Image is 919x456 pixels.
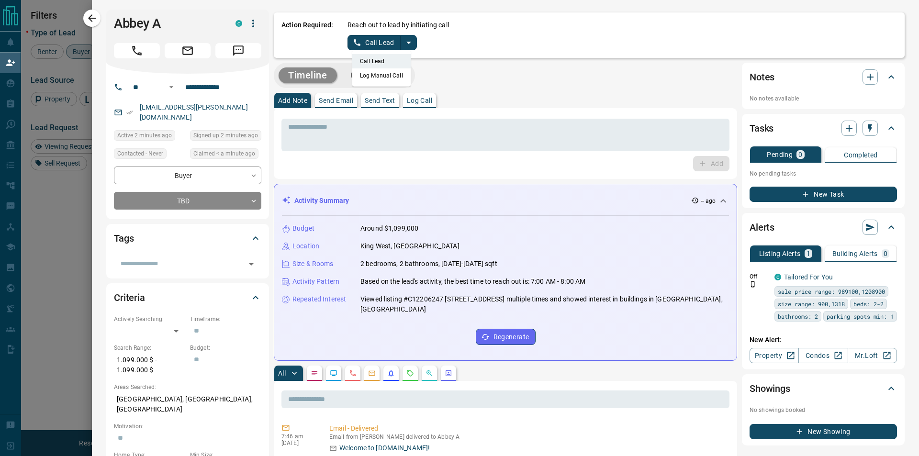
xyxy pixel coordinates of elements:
[330,369,337,377] svg: Lead Browsing Activity
[406,369,414,377] svg: Requests
[281,433,315,440] p: 7:46 am
[114,167,261,184] div: Buyer
[114,391,261,417] p: [GEOGRAPHIC_DATA], [GEOGRAPHIC_DATA], [GEOGRAPHIC_DATA]
[750,94,897,103] p: No notes available
[114,231,134,246] h2: Tags
[114,383,261,391] p: Areas Searched:
[341,67,410,83] button: Campaigns
[807,250,810,257] p: 1
[114,192,261,210] div: TBD
[114,344,185,352] p: Search Range:
[360,241,459,251] p: King West, [GEOGRAPHIC_DATA]
[848,348,897,363] a: Mr.Loft
[292,277,339,287] p: Activity Pattern
[329,423,726,434] p: Email - Delivered
[114,130,185,144] div: Fri Aug 15 2025
[215,43,261,58] span: Message
[281,20,333,50] p: Action Required:
[349,369,357,377] svg: Calls
[750,424,897,439] button: New Showing
[750,66,897,89] div: Notes
[190,148,261,162] div: Fri Aug 15 2025
[165,43,211,58] span: Email
[827,311,894,321] span: parking spots min: 1
[750,220,774,235] h2: Alerts
[832,250,878,257] p: Building Alerts
[292,294,346,304] p: Repeated Interest
[140,103,248,121] a: [EMAIL_ADDRESS][PERSON_NAME][DOMAIN_NAME]
[114,43,160,58] span: Call
[117,131,172,140] span: Active 2 minutes ago
[774,274,781,280] div: condos.ca
[193,149,255,158] span: Claimed < a minute ago
[750,281,756,288] svg: Push Notification Only
[360,277,585,287] p: Based on the lead's activity, the best time to reach out is: 7:00 AM - 8:00 AM
[114,16,221,31] h1: Abbey A
[750,381,790,396] h2: Showings
[784,273,833,281] a: Tailored For You
[778,287,885,296] span: sale price range: 989100,1208900
[347,35,417,50] div: split button
[750,406,897,414] p: No showings booked
[294,196,349,206] p: Activity Summary
[407,97,432,104] p: Log Call
[292,241,319,251] p: Location
[750,272,769,281] p: Off
[190,315,261,323] p: Timeframe:
[278,370,286,377] p: All
[778,311,818,321] span: bathrooms: 2
[339,443,430,453] p: Welcome to [DOMAIN_NAME]!
[767,151,793,158] p: Pending
[360,294,729,314] p: Viewed listing #C12206247 [STREET_ADDRESS] multiple times and showed interest in buildings in [GE...
[114,290,145,305] h2: Criteria
[329,434,726,440] p: Email from [PERSON_NAME] delivered to Abbey A
[750,187,897,202] button: New Task
[319,97,353,104] p: Send Email
[347,20,449,30] p: Reach out to lead by initiating call
[759,250,801,257] p: Listing Alerts
[114,227,261,250] div: Tags
[193,131,258,140] span: Signed up 2 minutes ago
[750,335,897,345] p: New Alert:
[750,377,897,400] div: Showings
[117,149,163,158] span: Contacted - Never
[126,109,133,116] svg: Email Verified
[750,216,897,239] div: Alerts
[114,286,261,309] div: Criteria
[311,369,318,377] svg: Notes
[701,197,716,205] p: -- ago
[750,167,897,181] p: No pending tasks
[798,151,802,158] p: 0
[292,223,314,234] p: Budget
[166,81,177,93] button: Open
[853,299,884,309] span: beds: 2-2
[190,130,261,144] div: Fri Aug 15 2025
[365,97,395,104] p: Send Text
[279,67,337,83] button: Timeline
[750,121,773,136] h2: Tasks
[884,250,887,257] p: 0
[426,369,433,377] svg: Opportunities
[360,223,418,234] p: Around $1,099,000
[292,259,334,269] p: Size & Rooms
[245,257,258,271] button: Open
[190,344,261,352] p: Budget:
[476,329,536,345] button: Regenerate
[114,352,185,378] p: 1.099.000 $ - 1.099.000 $
[844,152,878,158] p: Completed
[281,440,315,446] p: [DATE]
[114,422,261,431] p: Motivation:
[282,192,729,210] div: Activity Summary-- ago
[368,369,376,377] svg: Emails
[750,69,774,85] h2: Notes
[235,20,242,27] div: condos.ca
[360,259,497,269] p: 2 bedrooms, 2 bathrooms, [DATE]-[DATE] sqft
[352,68,411,83] li: Log Manual Call
[778,299,845,309] span: size range: 900,1318
[347,35,401,50] button: Call Lead
[750,117,897,140] div: Tasks
[352,54,411,68] li: Call Lead
[278,97,307,104] p: Add Note
[387,369,395,377] svg: Listing Alerts
[750,348,799,363] a: Property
